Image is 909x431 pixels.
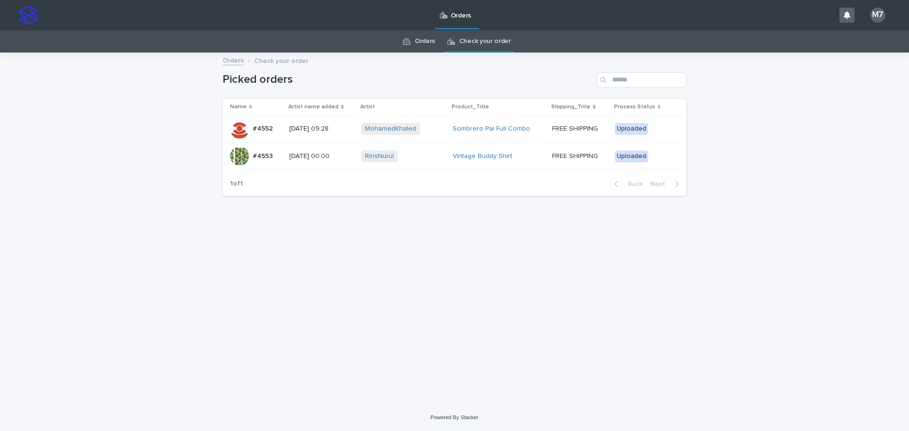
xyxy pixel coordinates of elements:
p: [DATE] 09:28 [289,125,353,133]
p: Artist name added [288,102,339,112]
p: #4552 [253,123,275,133]
p: Name [230,102,247,112]
a: Sombrero Pal Full Combo [453,125,530,133]
a: Vintage Buddy Shirt [453,152,512,160]
p: FREE SHIPPING [552,150,600,160]
p: Product_Title [452,102,489,112]
p: 1 of 1 [223,172,250,195]
button: Back [606,180,646,188]
p: #4553 [253,150,275,160]
a: Orders [415,30,435,53]
p: Check your order [254,55,308,65]
a: Orders [223,54,244,65]
p: [DATE] 00:00 [289,152,353,160]
img: stacker-logo-s-only.png [19,6,38,25]
input: Search [597,72,686,88]
span: Back [622,181,642,187]
p: Process Status [614,102,655,112]
button: Next [646,180,686,188]
p: FREE SHIPPING [552,123,600,133]
span: Next [650,181,671,187]
div: Uploaded [615,123,648,135]
a: RirisNurul [365,152,394,160]
a: MohamedKhaled [365,125,416,133]
h1: Picked orders [223,73,593,87]
a: Powered By Stacker [430,414,478,420]
div: Uploaded [615,150,648,162]
tr: #4553#4553 [DATE] 00:00RirisNurul Vintage Buddy Shirt FREE SHIPPINGFREE SHIPPING Uploaded [223,142,686,170]
p: Artist [360,102,375,112]
p: Shipping_Title [551,102,590,112]
tr: #4552#4552 [DATE] 09:28MohamedKhaled Sombrero Pal Full Combo FREE SHIPPINGFREE SHIPPING Uploaded [223,115,686,143]
a: Check your order [459,30,511,53]
div: M7 [870,8,885,23]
